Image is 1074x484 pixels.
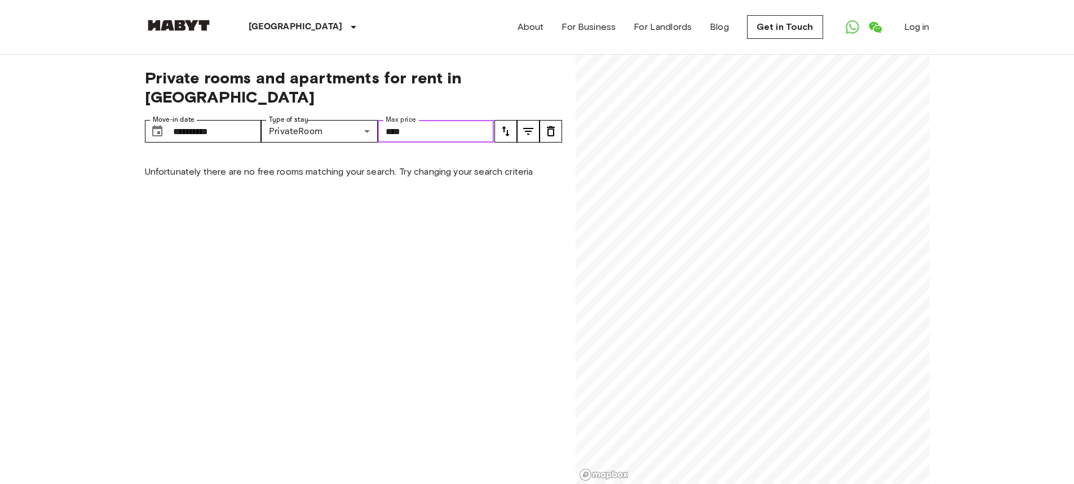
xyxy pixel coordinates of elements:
[747,15,823,39] a: Get in Touch
[864,16,886,38] a: Open WeChat
[145,165,562,179] p: Unfortunately there are no free rooms matching your search. Try changing your search criteria
[153,115,195,125] label: Move-in date
[518,20,544,34] a: About
[517,120,540,143] button: tune
[145,68,562,106] span: Private rooms and apartments for rent in [GEOGRAPHIC_DATA]
[249,20,343,34] p: [GEOGRAPHIC_DATA]
[579,468,629,481] a: Mapbox logo
[634,20,692,34] a: For Landlords
[269,115,308,125] label: Type of stay
[841,16,864,38] a: Open WhatsApp
[494,120,517,143] button: tune
[562,20,616,34] a: For Business
[386,115,416,125] label: Max price
[261,120,378,143] div: PrivateRoom
[904,20,930,34] a: Log in
[145,20,213,31] img: Habyt
[710,20,729,34] a: Blog
[540,120,562,143] button: tune
[146,120,169,143] button: Choose date, selected date is 15 Oct 2025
